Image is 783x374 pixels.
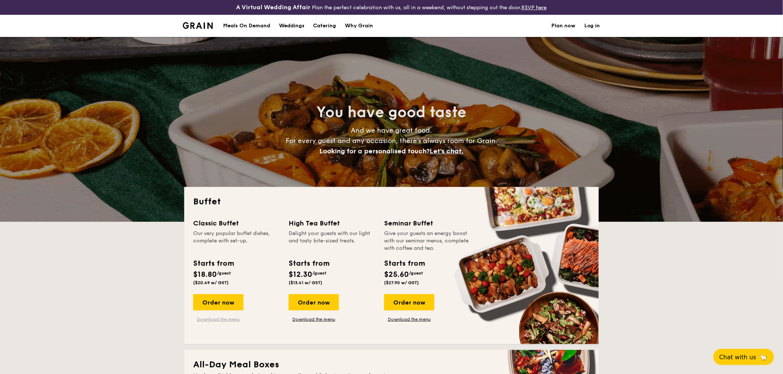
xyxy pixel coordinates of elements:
span: Chat with us [719,354,756,361]
div: Delight your guests with our light and tasty bite-sized treats. [289,230,375,252]
div: Order now [289,294,339,310]
div: Starts from [384,258,424,269]
a: Plan now [551,15,575,37]
span: Looking for a personalised touch? [320,147,430,155]
h1: Catering [313,15,336,37]
h2: Buffet [193,196,590,208]
span: /guest [409,271,423,276]
span: $18.80 [193,270,217,279]
a: Download the menu [384,316,434,322]
span: ($27.90 w/ GST) [384,280,419,285]
div: Weddings [279,15,305,37]
button: Chat with us🦙 [713,349,774,365]
a: RSVP here [522,4,547,11]
span: ($20.49 w/ GST) [193,280,229,285]
a: Download the menu [193,316,243,322]
div: High Tea Buffet [289,218,375,228]
span: /guest [312,271,326,276]
div: Classic Buffet [193,218,280,228]
img: Grain [183,22,213,29]
div: Seminar Buffet [384,218,471,228]
h2: All-Day Meal Boxes [193,359,590,371]
div: Give your guests an energy boost with our seminar menus, complete with coffee and tea. [384,230,471,252]
div: Starts from [289,258,329,269]
a: Logotype [183,22,213,29]
div: Order now [193,294,243,310]
h4: A Virtual Wedding Affair [236,3,311,12]
div: Plan the perfect celebration with us, all in a weekend, without stepping out the door. [178,3,605,12]
span: /guest [217,271,231,276]
span: $25.60 [384,270,409,279]
a: Meals On Demand [219,15,275,37]
a: Catering [309,15,341,37]
div: Our very popular buffet dishes, complete with set-up. [193,230,280,252]
div: Order now [384,294,434,310]
a: Log in [584,15,600,37]
div: Meals On Demand [223,15,270,37]
a: Why Grain [341,15,378,37]
span: Let's chat. [430,147,464,155]
div: Why Grain [345,15,373,37]
span: And we have great food. For every guest and any occasion, there’s always room for Grain. [286,126,497,155]
span: ($13.41 w/ GST) [289,280,322,285]
div: Starts from [193,258,233,269]
a: Download the menu [289,316,339,322]
span: $12.30 [289,270,312,279]
span: You have good taste [317,103,467,121]
span: 🦙 [759,353,768,361]
a: Weddings [275,15,309,37]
